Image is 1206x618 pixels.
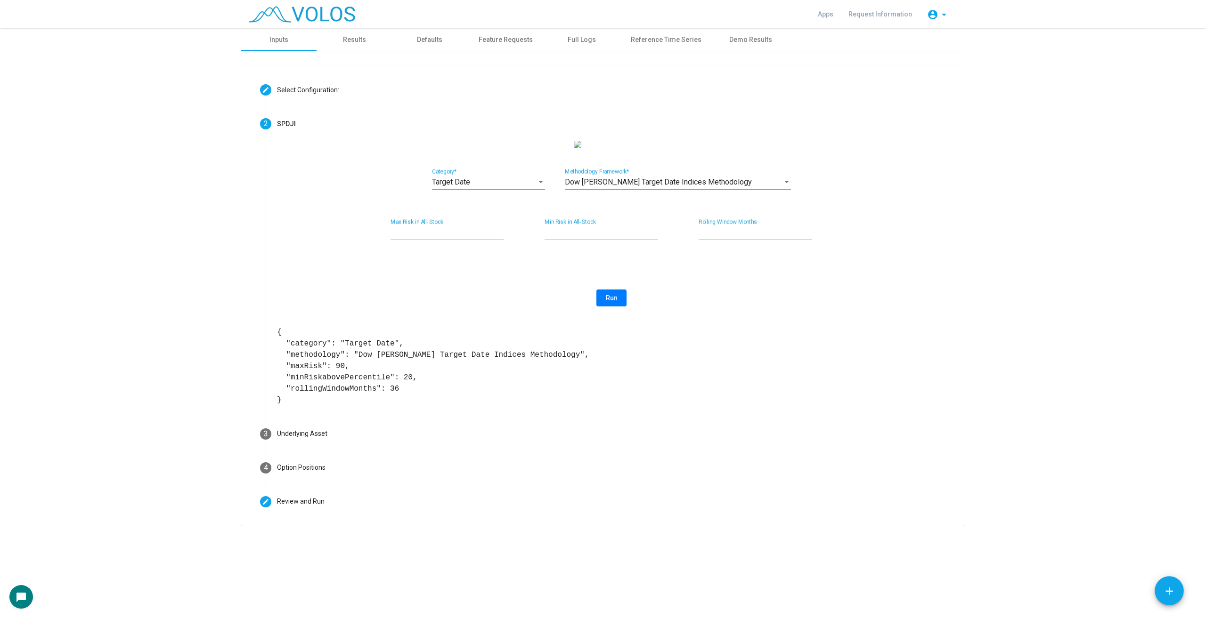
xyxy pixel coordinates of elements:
[264,119,268,128] span: 2
[277,497,325,506] div: Review and Run
[818,10,833,18] span: Apps
[938,9,950,20] mat-icon: arrow_drop_down
[596,289,627,306] button: Run
[277,119,301,129] div: SPDJI
[343,35,366,45] div: Results
[262,86,269,94] mat-icon: create
[277,85,339,95] div: Select Configuration:
[277,429,327,439] div: Underlying Asset
[729,35,772,45] div: Demo Results
[927,9,938,20] mat-icon: account_circle
[264,463,268,472] span: 4
[432,177,470,186] span: Target Date
[277,463,326,473] div: Option Positions
[417,35,442,45] div: Defaults
[631,35,701,45] div: Reference Time Series
[606,294,618,302] span: Run
[269,35,288,45] div: Inputs
[848,10,912,18] span: Request Information
[479,35,533,45] div: Feature Requests
[262,498,269,506] mat-icon: create
[574,141,649,148] img: sandp.png
[1163,585,1175,597] mat-icon: add
[264,429,268,438] span: 3
[16,592,27,603] mat-icon: chat_bubble
[810,6,841,23] a: Apps
[565,177,752,186] span: Dow [PERSON_NAME] Target Date Indices Methodology
[1155,576,1184,605] button: Add icon
[568,35,596,45] div: Full Logs
[277,327,946,406] pre: { "category": "Target Date", "methodology": "Dow [PERSON_NAME] Target Date Indices Methodology", ...
[841,6,920,23] a: Request Information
